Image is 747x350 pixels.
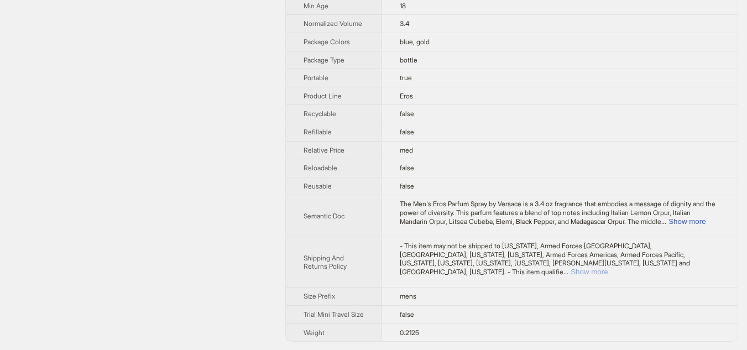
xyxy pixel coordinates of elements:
span: blue, gold [400,38,430,46]
span: false [400,164,414,172]
span: Reusable [304,182,332,190]
span: Normalized Volume [304,19,362,28]
span: med [400,146,413,154]
span: The Men's Eros Parfum Spray by Versace is a 3.4 oz fragrance that embodies a message of dignity a... [400,200,715,225]
span: Size Prefix [304,292,335,300]
button: Expand [668,217,706,226]
span: true [400,74,412,82]
span: - This item may not be shipped to [US_STATE], Armed Forces [GEOGRAPHIC_DATA], [GEOGRAPHIC_DATA], ... [400,242,690,276]
span: ... [563,268,568,276]
span: Min Age [304,2,328,10]
div: - This item may not be shipped to Palau, Armed Forces Europe, Northern Mariana, Guam, Federated S... [400,242,720,276]
span: Shipping And Returns Policy [304,254,347,271]
span: Portable [304,74,328,82]
button: Expand [571,268,608,276]
span: Reloadable [304,164,337,172]
span: Refillable [304,128,332,136]
span: false [400,128,414,136]
span: false [400,109,414,118]
span: ... [661,217,666,226]
span: 0.2125 [400,328,419,337]
span: Recyclable [304,109,336,118]
span: Eros [400,92,413,100]
span: Weight [304,328,325,337]
span: mens [400,292,416,300]
span: bottle [400,56,417,64]
div: The Men's Eros Parfum Spray by Versace is a 3.4 oz fragrance that embodies a message of dignity a... [400,200,720,226]
span: 18 [400,2,406,10]
span: Package Colors [304,38,350,46]
span: Semantic Doc [304,212,344,220]
span: Trial Mini Travel Size [304,310,364,318]
span: 3.4 [400,19,409,28]
span: false [400,182,414,190]
span: Package Type [304,56,344,64]
span: Relative Price [304,146,344,154]
span: false [400,310,414,318]
span: Product Line [304,92,342,100]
